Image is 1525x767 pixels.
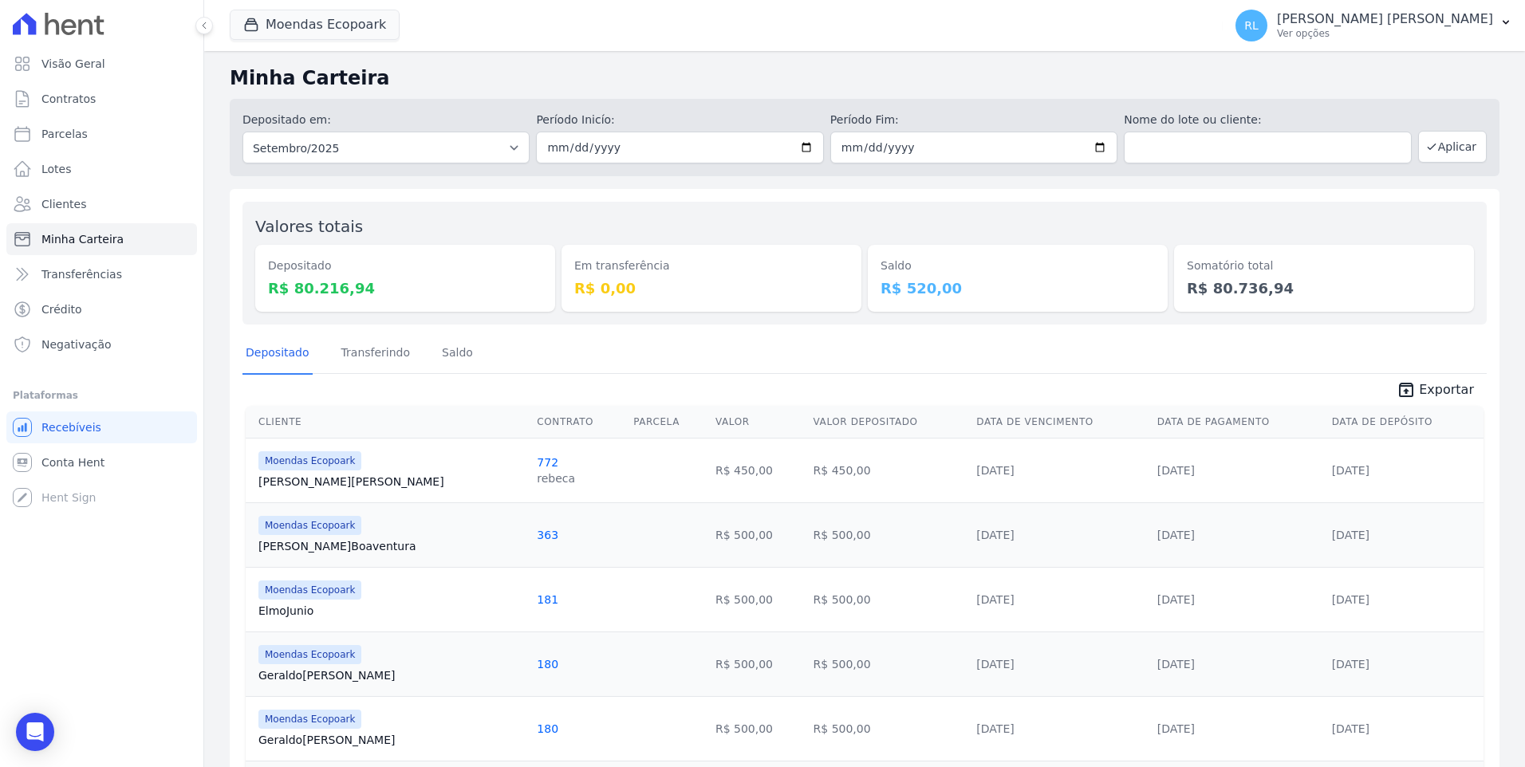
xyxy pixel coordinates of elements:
[1332,722,1369,735] a: [DATE]
[1157,593,1195,606] a: [DATE]
[1223,3,1525,48] button: RL [PERSON_NAME] [PERSON_NAME] Ver opções
[530,406,627,439] th: Contrato
[6,411,197,443] a: Recebíveis
[258,474,524,490] a: [PERSON_NAME][PERSON_NAME]
[6,258,197,290] a: Transferências
[881,258,1155,274] dt: Saldo
[1277,27,1493,40] p: Ver opções
[537,529,558,541] a: 363
[1332,464,1369,477] a: [DATE]
[6,223,197,255] a: Minha Carteira
[709,502,807,567] td: R$ 500,00
[1418,131,1487,163] button: Aplicar
[976,593,1014,606] a: [DATE]
[1332,658,1369,671] a: [DATE]
[709,438,807,502] td: R$ 450,00
[258,451,361,470] span: Moendas Ecopoark
[1124,112,1411,128] label: Nome do lote ou cliente:
[268,277,542,299] dd: R$ 80.216,94
[1157,529,1195,541] a: [DATE]
[13,386,191,405] div: Plataformas
[258,516,361,535] span: Moendas Ecopoark
[709,696,807,761] td: R$ 500,00
[41,126,88,142] span: Parcelas
[1326,406,1484,439] th: Data de Depósito
[6,188,197,220] a: Clientes
[6,83,197,115] a: Contratos
[6,293,197,325] a: Crédito
[258,645,361,664] span: Moendas Ecopoark
[537,722,558,735] a: 180
[258,667,524,683] a: Geraldo[PERSON_NAME]
[230,64,1499,92] h2: Minha Carteira
[1277,11,1493,27] p: [PERSON_NAME] [PERSON_NAME]
[807,438,971,502] td: R$ 450,00
[16,713,54,751] div: Open Intercom Messenger
[268,258,542,274] dt: Depositado
[41,56,105,72] span: Visão Geral
[574,258,849,274] dt: Em transferência
[338,333,414,375] a: Transferindo
[807,631,971,696] td: R$ 500,00
[881,277,1155,299] dd: R$ 520,00
[807,696,971,761] td: R$ 500,00
[709,631,807,696] td: R$ 500,00
[807,567,971,631] td: R$ 500,00
[6,446,197,478] a: Conta Hent
[242,333,313,375] a: Depositado
[574,277,849,299] dd: R$ 0,00
[6,153,197,185] a: Lotes
[41,301,82,317] span: Crédito
[1187,258,1461,274] dt: Somatório total
[41,454,104,470] span: Conta Hent
[6,48,197,80] a: Visão Geral
[1157,464,1195,477] a: [DATE]
[230,10,400,40] button: Moendas Ecopoark
[6,118,197,150] a: Parcelas
[1332,593,1369,606] a: [DATE]
[1397,380,1416,399] i: unarchive
[41,231,124,247] span: Minha Carteira
[970,406,1150,439] th: Data de Vencimento
[41,419,101,435] span: Recebíveis
[41,91,96,107] span: Contratos
[807,502,971,567] td: R$ 500,00
[537,456,558,469] a: 772
[537,470,575,486] div: rebeca
[709,567,807,631] td: R$ 500,00
[830,112,1117,128] label: Período Fim:
[41,336,112,352] span: Negativação
[1151,406,1326,439] th: Data de Pagamento
[6,328,197,360] a: Negativação
[1157,658,1195,671] a: [DATE]
[41,161,72,177] span: Lotes
[976,529,1014,541] a: [DATE]
[258,580,361,600] span: Moendas Ecopoark
[537,658,558,671] a: 180
[242,113,331,126] label: Depositado em:
[709,406,807,439] th: Valor
[627,406,709,439] th: Parcela
[439,333,476,375] a: Saldo
[41,266,122,282] span: Transferências
[1157,722,1195,735] a: [DATE]
[537,593,558,606] a: 181
[1332,529,1369,541] a: [DATE]
[1187,277,1461,299] dd: R$ 80.736,94
[41,196,86,212] span: Clientes
[258,603,524,619] a: ElmoJunio
[536,112,823,128] label: Período Inicío:
[258,538,524,554] a: [PERSON_NAME]Boaventura
[1419,380,1474,399] span: Exportar
[976,658,1014,671] a: [DATE]
[258,732,524,748] a: Geraldo[PERSON_NAME]
[1244,20,1259,31] span: RL
[976,722,1014,735] a: [DATE]
[255,217,363,236] label: Valores totais
[1384,380,1487,403] a: unarchive Exportar
[258,710,361,729] span: Moendas Ecopoark
[807,406,971,439] th: Valor Depositado
[976,464,1014,477] a: [DATE]
[246,406,530,439] th: Cliente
